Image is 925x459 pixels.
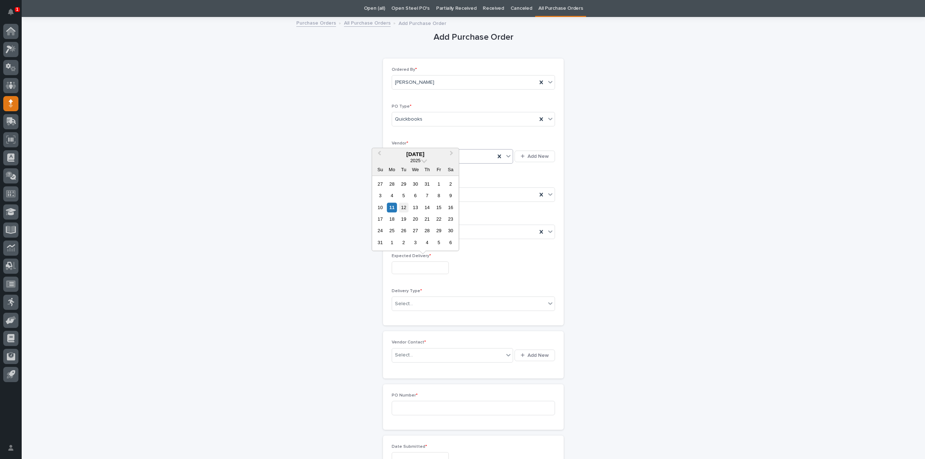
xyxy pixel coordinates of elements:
[375,179,385,189] div: Choose Sunday, July 27th, 2025
[446,203,455,212] div: Choose Saturday, August 16th, 2025
[434,226,444,236] div: Choose Friday, August 29th, 2025
[395,116,422,123] span: Quickbooks
[375,226,385,236] div: Choose Sunday, August 24th, 2025
[422,238,432,247] div: Choose Thursday, September 4th, 2025
[399,214,409,224] div: Choose Tuesday, August 19th, 2025
[422,214,432,224] div: Choose Thursday, August 21st, 2025
[375,203,385,212] div: Choose Sunday, August 10th, 2025
[296,18,336,27] a: Purchase Orders
[410,179,420,189] div: Choose Wednesday, July 30th, 2025
[399,226,409,236] div: Choose Tuesday, August 26th, 2025
[392,340,426,345] span: Vendor Contact
[387,203,397,212] div: Choose Monday, August 11th, 2025
[395,79,434,86] span: [PERSON_NAME]
[344,18,391,27] a: All Purchase Orders
[446,226,455,236] div: Choose Saturday, August 30th, 2025
[395,300,413,308] div: Select...
[387,191,397,200] div: Choose Monday, August 4th, 2025
[515,151,555,162] button: Add New
[434,203,444,212] div: Choose Friday, August 15th, 2025
[375,165,385,174] div: Su
[399,179,409,189] div: Choose Tuesday, July 29th, 2025
[399,165,409,174] div: Tu
[399,238,409,247] div: Choose Tuesday, September 2nd, 2025
[375,238,385,247] div: Choose Sunday, August 31st, 2025
[372,151,459,157] div: [DATE]
[410,238,420,247] div: Choose Wednesday, September 3rd, 2025
[515,350,555,361] button: Add New
[399,19,446,27] p: Add Purchase Order
[434,191,444,200] div: Choose Friday, August 8th, 2025
[422,179,432,189] div: Choose Thursday, July 31st, 2025
[387,214,397,224] div: Choose Monday, August 18th, 2025
[446,165,455,174] div: Sa
[392,445,427,449] span: Date Submitted
[373,149,384,160] button: Previous Month
[434,238,444,247] div: Choose Friday, September 5th, 2025
[16,7,18,12] p: 1
[446,214,455,224] div: Choose Saturday, August 23rd, 2025
[446,191,455,200] div: Choose Saturday, August 9th, 2025
[387,165,397,174] div: Mo
[399,203,409,212] div: Choose Tuesday, August 12th, 2025
[3,4,18,20] button: Notifications
[387,179,397,189] div: Choose Monday, July 28th, 2025
[434,214,444,224] div: Choose Friday, August 22nd, 2025
[9,9,18,20] div: Notifications1
[422,203,432,212] div: Choose Thursday, August 14th, 2025
[422,226,432,236] div: Choose Thursday, August 28th, 2025
[410,214,420,224] div: Choose Wednesday, August 20th, 2025
[410,158,420,163] span: 2025
[434,165,444,174] div: Fr
[410,226,420,236] div: Choose Wednesday, August 27th, 2025
[528,353,549,358] span: Add New
[446,238,455,247] div: Choose Saturday, September 6th, 2025
[446,179,455,189] div: Choose Saturday, August 2nd, 2025
[392,141,408,146] span: Vendor
[422,191,432,200] div: Choose Thursday, August 7th, 2025
[374,178,456,248] div: month 2025-08
[392,68,417,72] span: Ordered By
[387,226,397,236] div: Choose Monday, August 25th, 2025
[447,149,458,160] button: Next Month
[410,203,420,212] div: Choose Wednesday, August 13th, 2025
[528,154,549,159] span: Add New
[422,165,432,174] div: Th
[392,254,431,258] span: Expected Delivery
[434,179,444,189] div: Choose Friday, August 1st, 2025
[375,191,385,200] div: Choose Sunday, August 3rd, 2025
[392,289,422,293] span: Delivery Type
[387,238,397,247] div: Choose Monday, September 1st, 2025
[399,191,409,200] div: Choose Tuesday, August 5th, 2025
[392,393,418,398] span: PO Number
[410,165,420,174] div: We
[395,351,413,359] div: Select...
[410,191,420,200] div: Choose Wednesday, August 6th, 2025
[375,214,385,224] div: Choose Sunday, August 17th, 2025
[392,104,412,109] span: PO Type
[383,32,564,43] h1: Add Purchase Order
